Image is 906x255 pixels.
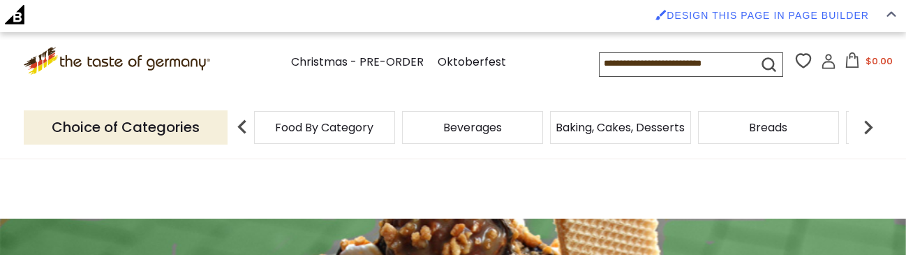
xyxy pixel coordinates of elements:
[438,53,506,72] a: Oktoberfest
[886,11,896,17] img: Close Admin Bar
[228,113,256,141] img: previous arrow
[291,53,424,72] a: Christmas - PRE-ORDER
[556,122,685,133] a: Baking, Cakes, Desserts
[648,3,876,28] a: Enabled brush for page builder edit. Design this page in Page Builder
[275,122,373,133] a: Food By Category
[667,10,869,21] span: Design this page in Page Builder
[655,9,667,20] img: Enabled brush for page builder edit.
[443,122,502,133] a: Beverages
[866,54,893,68] span: $0.00
[749,122,787,133] a: Breads
[839,52,898,73] button: $0.00
[24,110,228,145] p: Choice of Categories
[854,113,882,141] img: next arrow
